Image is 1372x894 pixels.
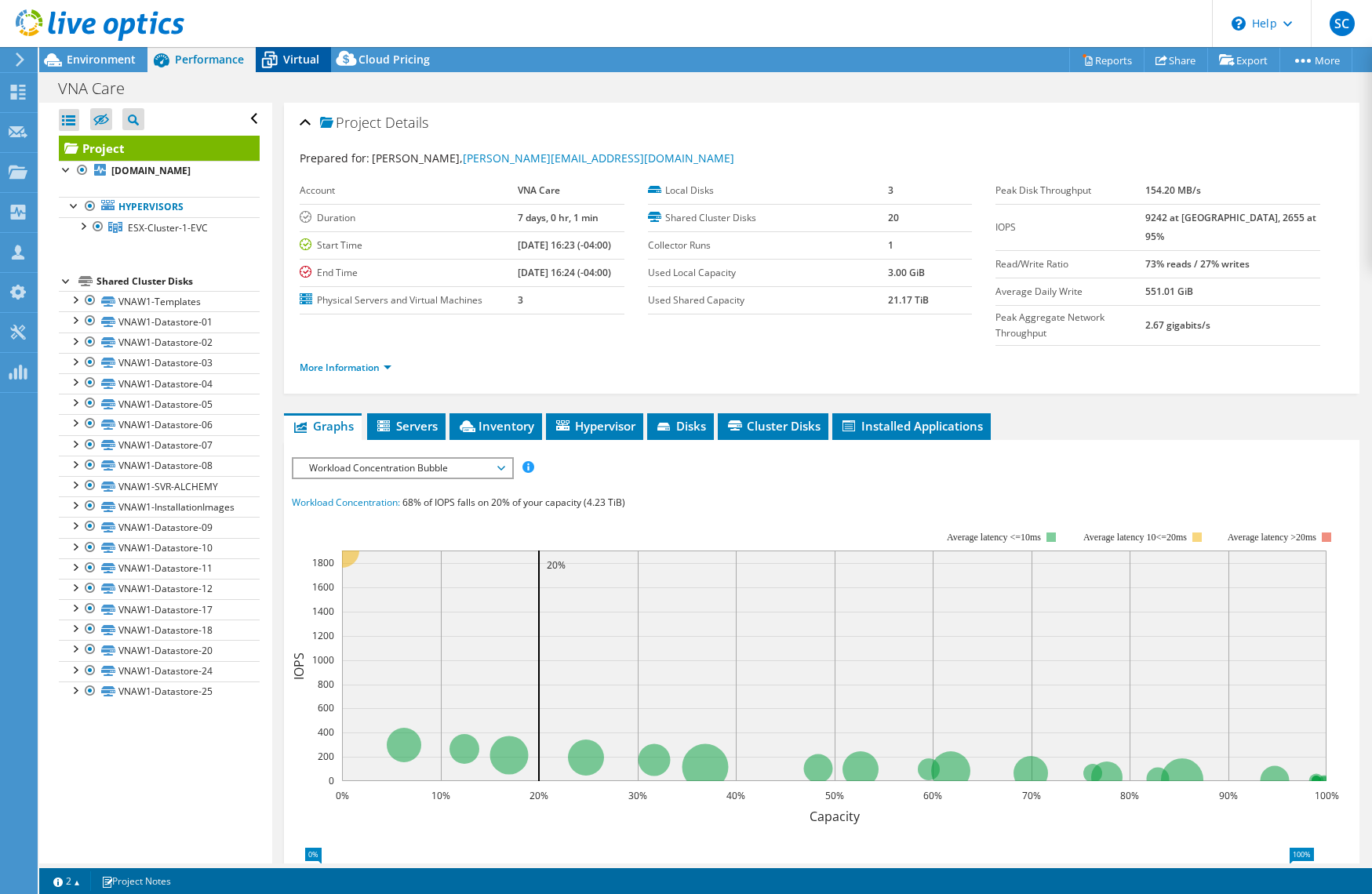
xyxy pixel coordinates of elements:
[1083,532,1187,543] tspan: Average latency 10<=20ms
[1330,11,1355,36] span: SC
[300,361,391,374] a: More Information
[648,265,888,281] label: Used Local Capacity
[358,52,430,67] span: Cloud Pricing
[59,161,260,181] a: [DOMAIN_NAME]
[1228,532,1316,543] text: Average latency >20ms
[726,418,821,434] span: Cluster Disks
[290,652,308,679] text: IOPS
[111,164,191,177] b: [DOMAIN_NAME]
[59,435,260,456] a: VNAW1-Datastore-07
[59,558,260,579] a: VNAW1-Datastore-11
[375,418,438,434] span: Servers
[995,256,1145,272] label: Read/Write Ratio
[301,459,503,478] span: Workload Concentration Bubble
[1145,184,1201,197] b: 154.20 MB/s
[312,605,334,618] text: 1400
[128,221,208,234] span: ESX-Cluster-1-EVC
[888,211,899,224] b: 20
[1279,48,1352,72] a: More
[312,580,334,594] text: 1600
[547,558,566,572] text: 20%
[947,532,1041,543] tspan: Average latency <=10ms
[292,496,400,509] span: Workload Concentration:
[318,678,334,691] text: 800
[1120,789,1139,802] text: 80%
[554,418,635,434] span: Hypervisor
[312,653,334,667] text: 1000
[923,789,942,802] text: 60%
[402,496,625,509] span: 68% of IOPS falls on 20% of your capacity (4.23 TiB)
[318,701,334,714] text: 600
[385,113,428,132] span: Details
[292,418,354,434] span: Graphs
[995,284,1145,300] label: Average Daily Write
[888,238,893,252] b: 1
[810,808,861,825] text: Capacity
[463,151,734,165] a: [PERSON_NAME][EMAIL_ADDRESS][DOMAIN_NAME]
[318,750,334,763] text: 200
[1144,48,1208,72] a: Share
[300,183,518,198] label: Account
[995,183,1145,198] label: Peak Disk Throughput
[431,789,450,802] text: 10%
[59,353,260,373] a: VNAW1-Datastore-03
[648,238,888,253] label: Collector Runs
[888,293,929,307] b: 21.17 TiB
[1145,211,1316,243] b: 9242 at [GEOGRAPHIC_DATA], 2655 at 95%
[59,496,260,517] a: VNAW1-InstallationImages
[655,418,706,434] span: Disks
[59,579,260,599] a: VNAW1-Datastore-12
[67,52,136,67] span: Environment
[59,197,260,217] a: Hypervisors
[59,311,260,332] a: VNAW1-Datastore-01
[840,418,983,434] span: Installed Applications
[90,871,182,891] a: Project Notes
[175,52,244,67] span: Performance
[59,136,260,161] a: Project
[59,599,260,620] a: VNAW1-Datastore-17
[59,217,260,238] a: ESX-Cluster-1-EVC
[888,184,893,197] b: 3
[300,151,369,165] label: Prepared for:
[1315,789,1339,802] text: 100%
[995,220,1145,235] label: IOPS
[457,418,534,434] span: Inventory
[300,238,518,253] label: Start Time
[59,681,260,702] a: VNAW1-Datastore-25
[518,211,599,224] b: 7 days, 0 hr, 1 min
[1207,48,1280,72] a: Export
[628,789,647,802] text: 30%
[96,272,260,291] div: Shared Cluster Disks
[888,266,925,279] b: 3.00 GiB
[59,538,260,558] a: VNAW1-Datastore-10
[648,293,888,308] label: Used Shared Capacity
[320,115,381,131] span: Project
[518,184,560,197] b: VNA Care
[59,620,260,640] a: VNAW1-Datastore-18
[825,789,844,802] text: 50%
[59,456,260,476] a: VNAW1-Datastore-08
[518,266,611,279] b: [DATE] 16:24 (-04:00)
[59,661,260,681] a: VNAW1-Datastore-24
[1145,318,1210,332] b: 2.67 gigabits/s
[300,265,518,281] label: End Time
[1232,16,1246,31] svg: \n
[59,517,260,537] a: VNAW1-Datastore-09
[1022,789,1041,802] text: 70%
[518,238,611,252] b: [DATE] 16:23 (-04:00)
[59,373,260,394] a: VNAW1-Datastore-04
[59,291,260,311] a: VNAW1-Templates
[300,210,518,226] label: Duration
[59,640,260,660] a: VNAW1-Datastore-20
[59,333,260,353] a: VNAW1-Datastore-02
[312,556,334,569] text: 1800
[518,293,523,307] b: 3
[726,789,745,802] text: 40%
[59,394,260,414] a: VNAW1-Datastore-05
[1145,285,1193,298] b: 551.01 GiB
[530,789,548,802] text: 20%
[329,774,334,787] text: 0
[648,210,888,226] label: Shared Cluster Disks
[1219,789,1238,802] text: 90%
[300,293,518,308] label: Physical Servers and Virtual Machines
